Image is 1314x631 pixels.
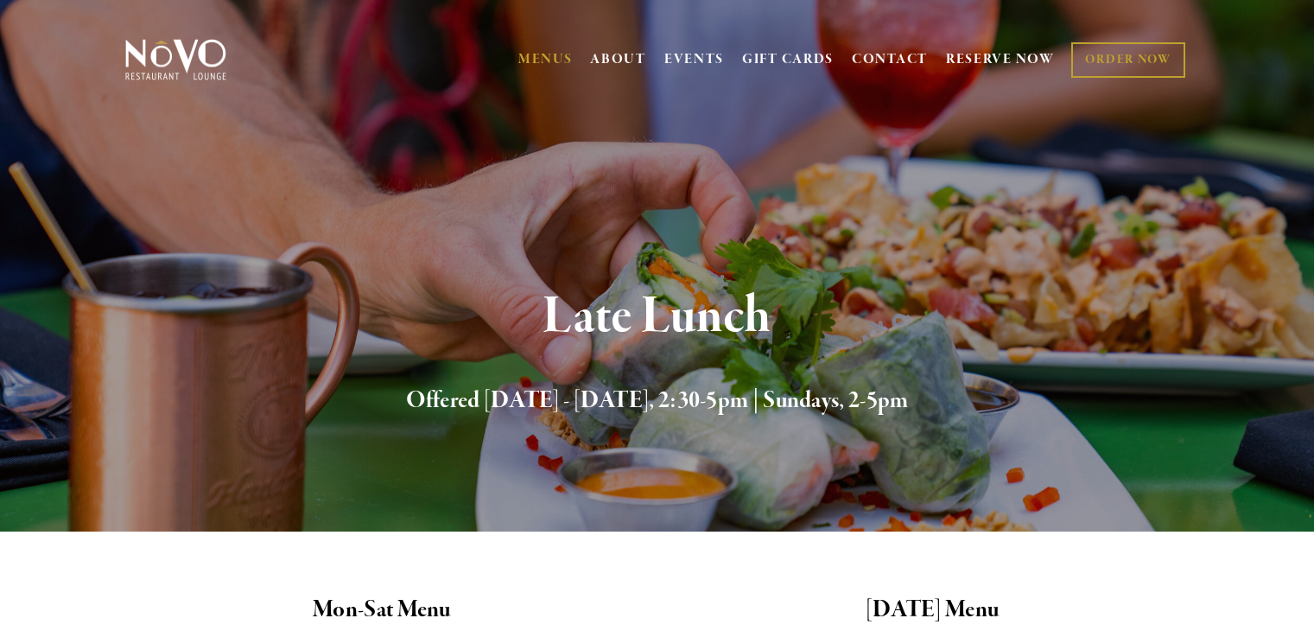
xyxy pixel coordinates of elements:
a: GIFT CARDS [742,43,834,76]
a: EVENTS [664,51,724,68]
h2: [DATE] Menu [672,592,1193,628]
img: Novo Restaurant &amp; Lounge [122,38,230,81]
h2: Offered [DATE] - [DATE], 2:30-5pm | Sundays, 2-5pm [154,383,1161,419]
a: RESERVE NOW [946,43,1055,76]
a: ABOUT [590,51,646,68]
a: CONTACT [852,43,928,76]
a: ORDER NOW [1071,42,1184,78]
h2: Mon-Sat Menu [122,592,643,628]
h1: Late Lunch [154,289,1161,345]
a: MENUS [518,51,573,68]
